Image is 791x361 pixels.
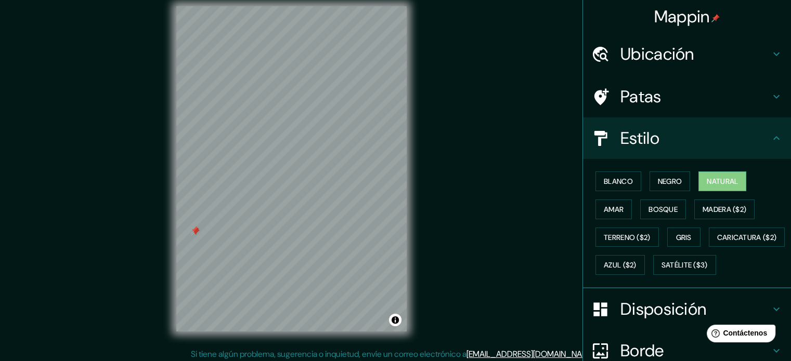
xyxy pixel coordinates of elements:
font: Patas [620,86,662,108]
img: pin-icon.png [711,14,720,22]
div: Disposición [583,288,791,330]
iframe: Lanzador de widgets de ayuda [698,320,780,350]
div: Ubicación [583,33,791,75]
font: Satélite ($3) [662,261,708,270]
a: [EMAIL_ADDRESS][DOMAIN_NAME] [466,349,595,359]
button: Gris [667,228,701,247]
font: Natural [707,177,738,186]
button: Caricatura ($2) [709,228,785,247]
button: Natural [698,171,746,191]
font: Amar [604,205,624,214]
font: Ubicación [620,43,694,65]
font: Gris [676,233,692,242]
font: Bosque [649,205,678,214]
div: Patas [583,76,791,117]
font: Estilo [620,127,659,149]
font: Caricatura ($2) [717,233,777,242]
font: Disposición [620,298,706,320]
button: Madera ($2) [694,199,755,219]
button: Activar o desactivar atribución [389,314,401,326]
button: Negro [650,171,691,191]
div: Estilo [583,117,791,159]
font: Mappin [654,6,710,28]
font: Madera ($2) [703,205,746,214]
button: Satélite ($3) [653,255,716,275]
button: Bosque [640,199,686,219]
font: Negro [658,177,682,186]
font: Terreno ($2) [604,233,651,242]
button: Blanco [595,171,641,191]
canvas: Mapa [176,6,407,331]
button: Terreno ($2) [595,228,659,247]
font: Azul ($2) [604,261,637,270]
font: Blanco [604,177,633,186]
button: Amar [595,199,632,219]
font: Si tiene algún problema, sugerencia o inquietud, envíe un correo electrónico a [191,349,466,359]
button: Azul ($2) [595,255,645,275]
